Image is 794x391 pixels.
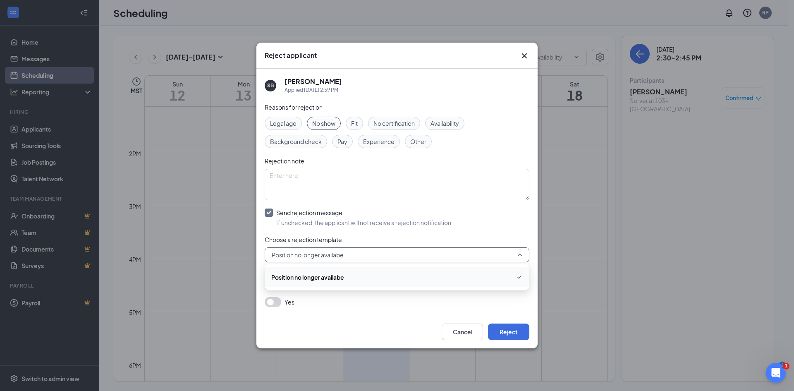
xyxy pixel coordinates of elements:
[351,119,358,128] span: Fit
[265,236,342,243] span: Choose a rejection template
[270,119,297,128] span: Legal age
[312,119,335,128] span: No show
[519,51,529,61] button: Close
[267,82,274,89] div: SB
[265,266,397,272] span: Can't find the template you need? Create a new one .
[337,137,347,146] span: Pay
[270,137,322,146] span: Background check
[271,273,344,282] span: Position no longer availabe
[488,324,529,340] button: Reject
[363,137,395,146] span: Experience
[373,119,415,128] span: No certification
[265,51,317,60] h3: Reject applicant
[265,103,323,111] span: Reasons for rejection
[410,137,426,146] span: Other
[766,363,786,383] iframe: Intercom live chat
[265,157,304,165] span: Rejection note
[285,297,294,307] span: Yes
[516,272,523,282] svg: Checkmark
[285,86,342,94] div: Applied [DATE] 2:59 PM
[430,119,459,128] span: Availability
[783,363,789,369] span: 1
[285,77,342,86] h5: [PERSON_NAME]
[272,249,344,261] span: Position no longer availabe
[442,324,483,340] button: Cancel
[519,51,529,61] svg: Cross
